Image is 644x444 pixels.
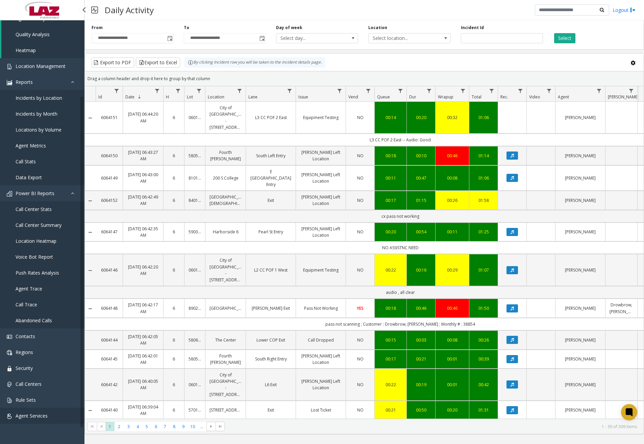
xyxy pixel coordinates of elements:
[209,194,242,207] a: [GEOGRAPHIC_DATA][DEMOGRAPHIC_DATA]
[516,86,525,95] a: Rec. Filter Menu
[379,305,402,311] a: 00:18
[100,153,119,159] a: 6064150
[250,267,292,273] a: L2 CC POF 1 West
[127,149,159,162] a: [DATE] 06:43:27 AM
[168,229,180,235] a: 6
[100,356,119,362] a: 6064145
[168,356,180,362] a: 6
[440,229,465,235] a: 00:11
[473,356,494,362] a: 00:39
[379,267,402,273] a: 00:22
[473,175,494,181] div: 01:06
[166,94,169,100] span: H
[379,114,402,121] a: 00:14
[440,175,465,181] a: 00:08
[189,229,201,235] a: 590363
[379,153,402,159] a: 00:18
[16,126,61,133] span: Locations by Volume
[411,356,431,362] a: 00:21
[189,337,201,343] a: 580645
[459,86,468,95] a: Wrapup Filter Menu
[189,407,201,413] a: 570185
[300,337,342,343] a: Call Dropped
[300,267,342,273] a: Equipment Testing
[250,337,292,343] a: Lower COP Exit
[7,80,12,85] img: 'icon'
[7,64,12,69] img: 'icon'
[350,229,370,235] a: NO
[100,114,119,121] a: 6064151
[473,381,494,388] a: 00:42
[7,191,12,196] img: 'icon'
[473,267,494,273] div: 01:07
[440,337,465,343] div: 00:08
[7,414,12,419] img: 'icon'
[473,337,494,343] div: 00:26
[189,197,201,204] a: 840139
[127,302,159,314] a: [DATE] 06:42:17 AM
[368,25,387,31] label: Location
[85,115,96,121] a: Collapse Details
[7,398,12,403] img: 'icon'
[440,305,465,311] div: 00:46
[85,306,96,311] a: Collapse Details
[209,372,242,398] a: City of [GEOGRAPHIC_DATA] - [STREET_ADDRESS]
[250,381,292,388] a: L6 Exit
[101,2,157,18] h3: Daily Activity
[209,353,242,366] a: Fourth [PERSON_NAME]
[151,422,160,431] span: Page 6
[300,407,342,413] a: Lost Ticket
[440,267,465,273] a: 00:29
[357,337,364,343] span: NO
[560,381,601,388] a: [PERSON_NAME]
[16,365,33,371] span: Security
[440,356,465,362] a: 00:01
[7,334,12,340] img: 'icon'
[136,57,180,68] button: Export to Excel
[473,153,494,159] div: 01:14
[127,378,159,391] a: [DATE] 06:40:05 AM
[208,94,224,100] span: Location
[411,381,431,388] a: 00:19
[16,111,57,117] span: Incidents by Month
[473,197,494,204] a: 01:58
[127,353,159,366] a: [DATE] 06:42:01 AM
[250,197,292,204] a: Exit
[16,31,50,38] span: Quality Analysis
[209,305,242,311] a: [GEOGRAPHIC_DATA]
[258,33,266,43] span: Toggle popup
[168,381,180,388] a: 6
[560,229,601,235] a: [PERSON_NAME]
[16,349,33,355] span: Regions
[350,337,370,343] a: NO
[16,397,36,403] span: Rule Sets
[379,175,402,181] a: 00:11
[216,422,225,431] span: Go to the last page
[350,356,370,362] a: NO
[124,422,133,431] span: Page 3
[209,229,242,235] a: Harborside 6
[473,407,494,413] div: 01:31
[16,95,62,101] span: Incidents by Location
[411,175,431,181] a: 00:47
[357,382,364,388] span: NO
[379,356,402,362] a: 00:17
[170,422,179,431] span: Page 8
[379,229,402,235] div: 00:20
[188,422,197,431] span: Page 10
[16,285,42,292] span: Agent Trace
[250,168,292,188] a: E [GEOGRAPHIC_DATA] Entry
[250,153,292,159] a: South Left Entry
[1,26,84,42] a: Quality Analysis
[440,197,465,204] div: 00:26
[16,317,52,324] span: Abandoned Calls
[16,238,56,244] span: Location Heatmap
[357,267,364,273] span: NO
[379,337,402,343] div: 00:15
